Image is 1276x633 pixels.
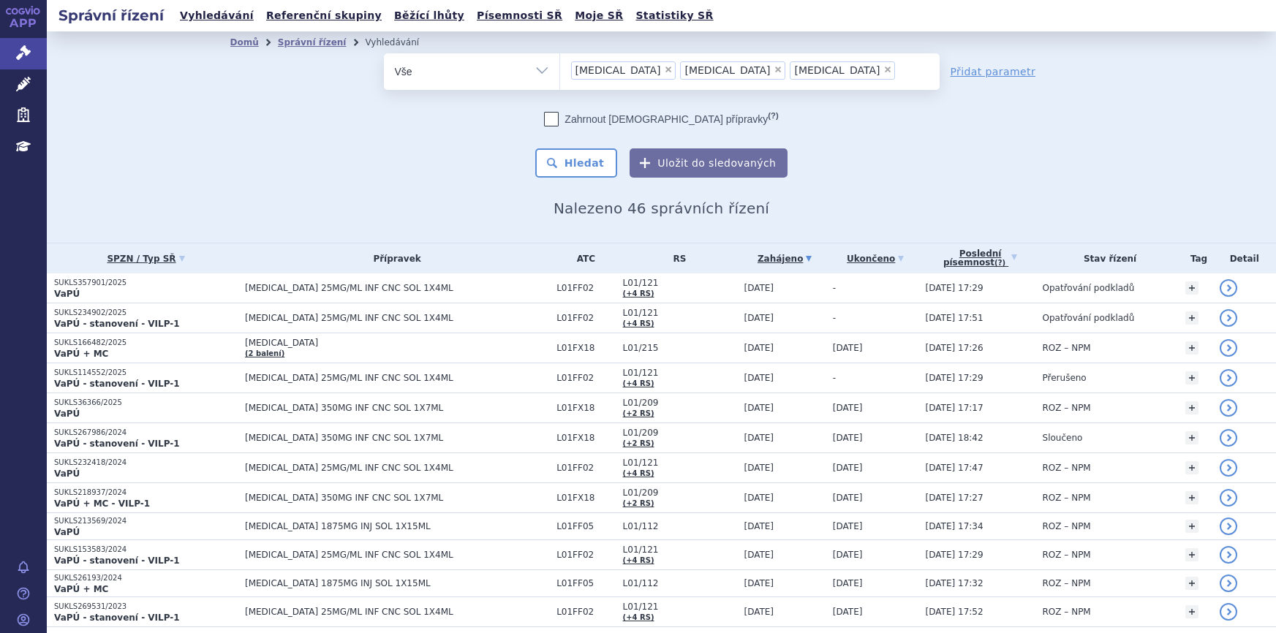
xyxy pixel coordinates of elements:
span: [DATE] [744,550,774,560]
p: SUKLS166482/2025 [54,338,238,348]
span: L01FX18 [556,343,615,353]
strong: VaPÚ - stanovení - VILP-1 [54,379,180,389]
a: Referenční skupiny [262,6,386,26]
span: Opatřování podkladů [1043,283,1135,293]
a: + [1185,461,1198,474]
th: ATC [549,243,615,273]
li: Vyhledávání [365,31,438,53]
span: ROZ – NPM [1043,521,1091,531]
span: L01/209 [623,488,737,498]
span: L01FF02 [556,373,615,383]
th: Detail [1212,243,1276,273]
a: + [1185,605,1198,618]
a: Statistiky SŘ [631,6,717,26]
span: [DATE] [833,550,863,560]
strong: VaPÚ + MC [54,584,108,594]
span: [DATE] 18:42 [926,433,984,443]
span: ROZ – NPM [1043,607,1091,617]
span: [DATE] [744,578,774,588]
span: L01FF02 [556,607,615,617]
strong: VaPÚ + MC [54,349,108,359]
span: [DATE] 17:26 [926,343,984,353]
a: + [1185,401,1198,414]
p: SUKLS218937/2024 [54,488,238,498]
a: detail [1220,603,1237,621]
a: (+4 RS) [623,469,654,477]
span: [MEDICAL_DATA] 25MG/ML INF CNC SOL 1X4ML [245,463,549,473]
a: + [1185,491,1198,504]
th: Stav řízení [1035,243,1178,273]
p: SUKLS234902/2025 [54,308,238,318]
p: SUKLS267986/2024 [54,428,238,438]
span: L01FF02 [556,283,615,293]
strong: VaPÚ - stanovení - VILP-1 [54,613,180,623]
a: + [1185,520,1198,533]
span: L01FF05 [556,521,615,531]
span: [MEDICAL_DATA] 1875MG INJ SOL 1X15ML [245,521,549,531]
span: [DATE] [833,578,863,588]
span: L01/112 [623,521,737,531]
a: + [1185,548,1198,561]
span: [MEDICAL_DATA] 25MG/ML INF CNC SOL 1X4ML [245,373,549,383]
span: × [883,65,892,74]
h2: Správní řízení [47,5,175,26]
th: RS [616,243,737,273]
span: L01FF05 [556,578,615,588]
p: SUKLS26193/2024 [54,573,238,583]
span: [DATE] 17:29 [926,283,984,293]
span: L01/121 [623,278,737,288]
span: [DATE] [833,463,863,473]
a: detail [1220,429,1237,447]
a: detail [1220,575,1237,592]
span: [MEDICAL_DATA] 25MG/ML INF CNC SOL 1X4ML [245,550,549,560]
a: (2 balení) [245,349,284,357]
a: Vyhledávání [175,6,258,26]
abbr: (?) [994,259,1005,268]
th: Přípravek [238,243,549,273]
span: ROZ – NPM [1043,463,1091,473]
span: [DATE] [833,607,863,617]
span: Sloučeno [1043,433,1083,443]
a: + [1185,281,1198,295]
span: [DATE] [744,463,774,473]
a: (+2 RS) [623,499,654,507]
a: Poslednípísemnost(?) [926,243,1035,273]
button: Uložit do sledovaných [630,148,788,178]
a: + [1185,371,1198,384]
a: detail [1220,369,1237,387]
p: SUKLS153583/2024 [54,545,238,555]
button: Hledat [535,148,618,178]
span: [DATE] 17:51 [926,313,984,323]
span: L01/121 [623,602,737,612]
span: L01/121 [623,368,737,378]
span: L01/121 [623,458,737,468]
span: [MEDICAL_DATA] [575,65,661,75]
span: [DATE] [744,283,774,293]
span: × [774,65,782,74]
span: [DATE] [744,373,774,383]
span: [DATE] [744,343,774,353]
span: L01/121 [623,308,737,318]
span: [MEDICAL_DATA] 350MG INF CNC SOL 1X7ML [245,493,549,503]
a: detail [1220,459,1237,477]
strong: VaPÚ [54,527,80,537]
a: detail [1220,489,1237,507]
strong: VaPÚ - stanovení - VILP-1 [54,556,180,566]
span: L01/209 [623,398,737,408]
span: L01FF02 [556,313,615,323]
p: SUKLS114552/2025 [54,368,238,378]
span: - [833,283,836,293]
p: SUKLS269531/2023 [54,602,238,612]
a: detail [1220,279,1237,297]
span: L01/209 [623,428,737,438]
span: [DATE] 17:52 [926,607,984,617]
span: [MEDICAL_DATA] 25MG/ML INF CNC SOL 1X4ML [245,607,549,617]
a: + [1185,311,1198,325]
span: [DATE] 17:34 [926,521,984,531]
span: L01/215 [623,343,737,353]
span: L01FX18 [556,433,615,443]
a: (+2 RS) [623,439,654,447]
span: ROZ – NPM [1043,578,1091,588]
strong: VaPÚ - stanovení - VILP-1 [54,319,180,329]
span: Opatřování podkladů [1043,313,1135,323]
